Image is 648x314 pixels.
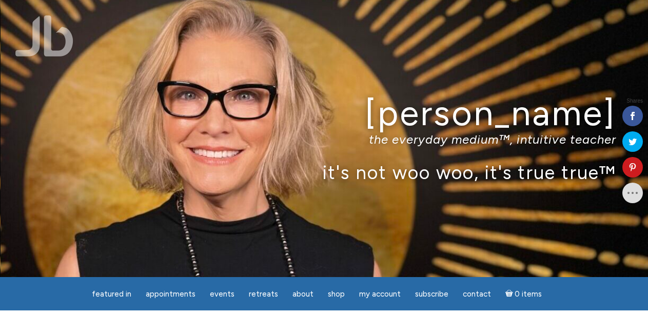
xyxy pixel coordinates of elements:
[92,289,131,299] span: featured in
[33,94,616,132] h1: [PERSON_NAME]
[33,161,616,183] p: it's not woo woo, it's true true™
[415,289,448,299] span: Subscribe
[515,290,542,298] span: 0 items
[499,283,548,304] a: Cart0 items
[463,289,491,299] span: Contact
[292,289,313,299] span: About
[353,284,407,304] a: My Account
[210,289,234,299] span: Events
[359,289,401,299] span: My Account
[86,284,138,304] a: featured in
[249,289,278,299] span: Retreats
[140,284,202,304] a: Appointments
[204,284,241,304] a: Events
[457,284,497,304] a: Contact
[286,284,320,304] a: About
[505,289,515,299] i: Cart
[328,289,345,299] span: Shop
[146,289,195,299] span: Appointments
[15,15,73,56] img: Jamie Butler. The Everyday Medium
[626,99,643,104] span: Shares
[243,284,284,304] a: Retreats
[322,284,351,304] a: Shop
[33,132,616,147] p: the everyday medium™, intuitive teacher
[409,284,455,304] a: Subscribe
